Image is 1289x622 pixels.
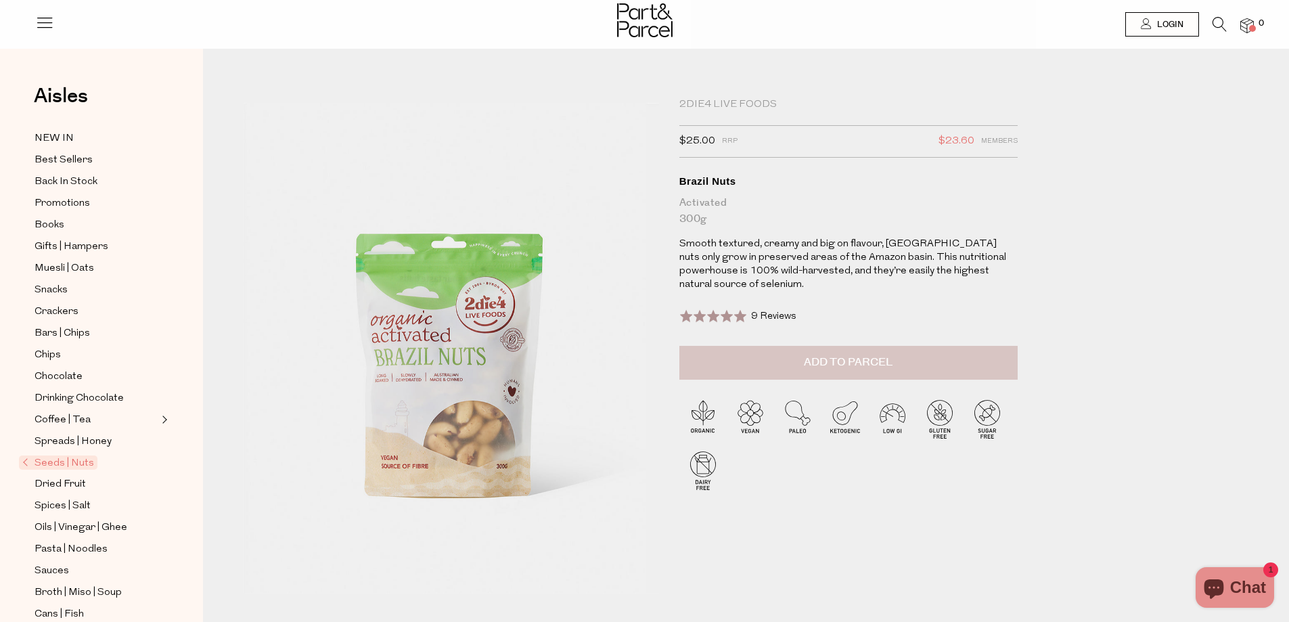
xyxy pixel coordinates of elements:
[1154,19,1183,30] span: Login
[35,585,122,601] span: Broth | Miso | Soup
[774,395,821,443] img: P_P-ICONS-Live_Bec_V11_Paleo.svg
[617,3,673,37] img: Part&Parcel
[35,497,158,514] a: Spices | Salt
[35,433,158,450] a: Spreads | Honey
[727,395,774,443] img: P_P-ICONS-Live_Bec_V11_Vegan.svg
[35,282,68,298] span: Snacks
[35,563,69,579] span: Sauces
[35,260,158,277] a: Muesli | Oats
[821,395,869,443] img: P_P-ICONS-Live_Bec_V11_Ketogenic.svg
[35,238,158,255] a: Gifts | Hampers
[35,476,158,493] a: Dried Fruit
[679,346,1018,380] button: Add to Parcel
[35,325,158,342] a: Bars | Chips
[35,195,158,212] a: Promotions
[679,395,727,443] img: P_P-ICONS-Live_Bec_V11_Organic.svg
[35,304,78,320] span: Crackers
[679,98,1018,112] div: 2Die4 Live Foods
[35,347,158,363] a: Chips
[35,476,86,493] span: Dried Fruit
[35,520,127,536] span: Oils | Vinegar | Ghee
[35,541,108,558] span: Pasta | Noodles
[679,133,715,150] span: $25.00
[158,412,168,428] button: Expand/Collapse Coffee | Tea
[35,412,91,428] span: Coffee | Tea
[35,562,158,579] a: Sauces
[751,311,796,321] span: 9 Reviews
[35,541,158,558] a: Pasta | Noodles
[35,434,112,450] span: Spreads | Honey
[35,390,158,407] a: Drinking Chocolate
[1192,567,1278,611] inbox-online-store-chat: Shopify online store chat
[916,395,964,443] img: P_P-ICONS-Live_Bec_V11_Gluten_Free.svg
[35,412,158,428] a: Coffee | Tea
[35,152,158,169] a: Best Sellers
[35,174,97,190] span: Back In Stock
[939,133,974,150] span: $23.60
[35,368,158,385] a: Chocolate
[804,355,892,370] span: Add to Parcel
[35,239,108,255] span: Gifts | Hampers
[869,395,916,443] img: P_P-ICONS-Live_Bec_V11_Low_Gi.svg
[244,103,659,594] img: Brazil Nuts
[35,173,158,190] a: Back In Stock
[35,131,74,147] span: NEW IN
[35,130,158,147] a: NEW IN
[35,391,124,407] span: Drinking Chocolate
[35,217,64,234] span: Books
[35,196,90,212] span: Promotions
[964,395,1011,443] img: P_P-ICONS-Live_Bec_V11_Sugar_Free.svg
[35,282,158,298] a: Snacks
[35,326,90,342] span: Bars | Chips
[35,369,83,385] span: Chocolate
[981,133,1018,150] span: Members
[679,175,1018,188] div: Brazil Nuts
[1125,12,1199,37] a: Login
[679,195,1018,227] div: Activated 300g
[35,347,61,363] span: Chips
[22,455,158,471] a: Seeds | Nuts
[1240,18,1254,32] a: 0
[35,152,93,169] span: Best Sellers
[1255,18,1267,30] span: 0
[35,303,158,320] a: Crackers
[35,217,158,234] a: Books
[35,519,158,536] a: Oils | Vinegar | Ghee
[35,584,158,601] a: Broth | Miso | Soup
[34,81,88,111] span: Aisles
[35,261,94,277] span: Muesli | Oats
[679,238,1018,292] p: Smooth textured, creamy and big on flavour, [GEOGRAPHIC_DATA] nuts only grow in preserved areas o...
[19,456,97,470] span: Seeds | Nuts
[679,447,727,494] img: P_P-ICONS-Live_Bec_V11_Dairy_Free.svg
[34,86,88,120] a: Aisles
[722,133,738,150] span: RRP
[35,498,91,514] span: Spices | Salt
